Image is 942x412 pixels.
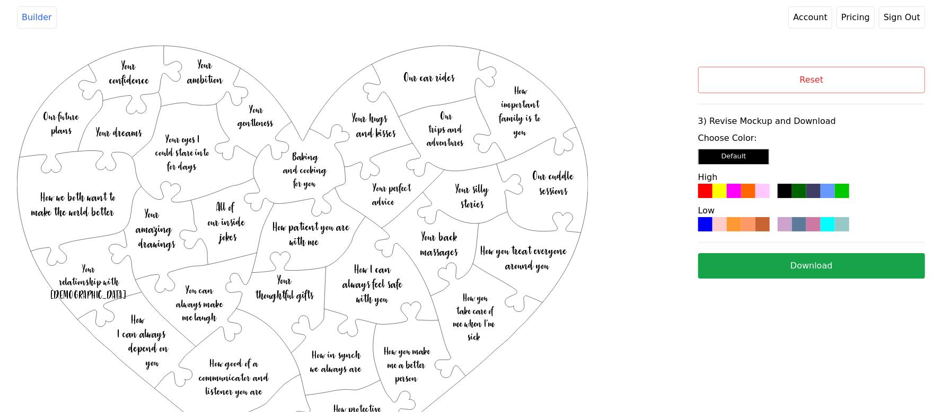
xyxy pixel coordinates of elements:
[82,263,95,275] text: Your
[721,152,746,160] small: Default
[59,275,119,288] text: relationship with
[145,207,160,221] text: Your
[17,6,57,29] a: Builder
[352,111,388,126] text: Your hugs
[255,288,314,302] text: thoughtful gifts
[146,355,159,370] text: you
[456,182,490,196] text: Your silly
[283,163,327,176] text: and cooking
[198,57,213,72] text: Your
[199,370,269,384] text: communicator and
[461,196,484,211] text: stories
[698,172,718,182] label: High
[698,253,925,279] button: Download
[388,358,426,371] text: me a better
[96,125,142,140] text: Your dreams
[40,190,116,204] text: How we both want to
[428,122,463,136] text: trips and
[514,83,528,97] text: How
[453,317,495,330] text: me when I’m
[278,273,293,288] text: Your
[293,176,316,190] text: for you
[468,330,481,343] text: sick
[698,115,925,128] label: 3) Revise Mockup and Download
[395,371,418,384] text: person
[109,73,149,87] text: confidence
[131,312,145,327] text: How
[136,221,172,236] text: amazing
[422,229,457,244] text: Your back
[384,345,430,358] text: How you make
[138,236,175,251] text: drawings
[155,146,209,159] text: could stare into
[43,110,80,123] text: Our future
[698,67,925,93] button: Reset
[117,327,166,341] text: I can always
[372,195,394,208] text: advice
[182,311,217,324] text: me laugh
[51,123,72,137] text: plans
[121,59,136,73] text: Your
[879,6,925,29] button: Sign Out
[312,347,361,362] text: How in synch
[456,304,494,317] text: take care of
[533,169,574,184] text: Our cuddle
[217,200,235,214] text: All of
[506,258,550,273] text: around you
[356,291,389,306] text: with you
[292,150,319,163] text: Baking
[165,132,199,146] text: Your eyes I
[342,276,403,291] text: always feel safe
[463,291,488,304] text: How you
[238,116,274,129] text: gentleness
[501,97,540,111] text: important
[208,214,245,229] text: our inside
[514,124,526,139] text: you
[187,72,223,87] text: ambition
[539,184,568,199] text: sessions
[310,361,362,375] text: we always are
[354,262,391,276] text: How I can
[837,6,875,29] a: Pricing
[441,109,453,122] text: Our
[206,384,263,398] text: listener you are
[498,111,541,125] text: family is to
[404,70,455,85] text: Our car rides
[427,136,464,149] text: adventures
[166,159,197,173] text: for days
[373,181,411,194] text: Your perfect
[788,6,832,29] a: Account
[219,229,237,244] text: jokes
[289,234,319,249] text: with me
[50,289,126,301] text: [DEMOGRAPHIC_DATA]
[698,132,925,145] label: Choose Color:
[420,244,458,259] text: massages
[480,243,567,258] text: How you treat everyone
[31,204,115,219] text: make the world better
[250,103,264,116] text: Your
[209,356,259,370] text: How good of a
[698,205,715,216] label: Low
[129,341,169,355] text: depend on
[176,297,224,310] text: always make
[272,219,350,234] text: How patient you are
[186,283,214,297] text: You can
[356,126,396,140] text: and kisses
